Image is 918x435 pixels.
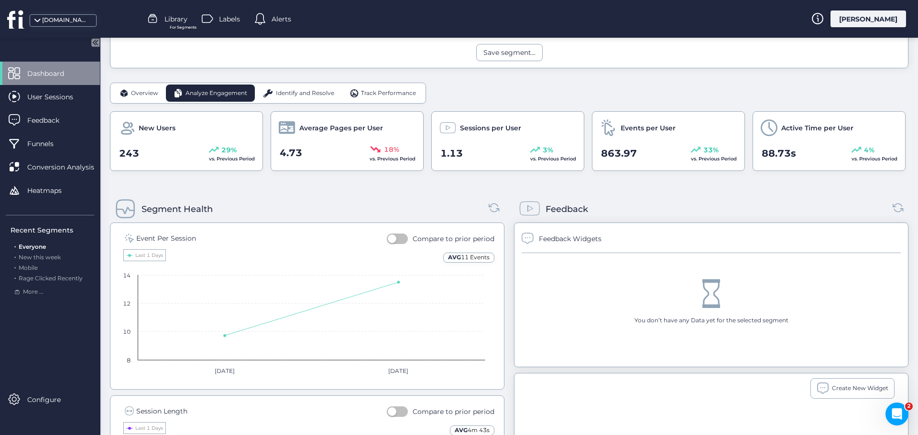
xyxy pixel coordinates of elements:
[209,156,255,162] span: vs. Previous Period
[14,273,16,282] span: .
[832,384,888,393] span: Create New Widget
[19,275,83,282] span: Rage Clicked Recently
[14,252,16,261] span: .
[370,156,415,162] span: vs. Previous Period
[221,145,237,155] span: 29%
[276,89,334,98] span: Identify and Resolve
[361,89,416,98] span: Track Performance
[142,202,213,216] div: Segment Health
[27,92,87,102] span: User Sessions
[136,406,187,416] div: Session Length
[123,300,131,307] text: 12
[634,316,788,325] div: You don’t have any Data yet for the selected segment
[215,367,235,374] text: [DATE]
[19,264,38,271] span: Mobile
[443,253,494,263] div: AVG
[27,394,75,405] span: Configure
[781,123,853,133] span: Active Time per User
[219,14,240,24] span: Labels
[119,146,139,161] span: 243
[27,138,68,149] span: Funnels
[852,156,897,162] span: vs. Previous Period
[530,156,576,162] span: vs. Previous Period
[468,426,490,434] span: 4m 43s
[127,357,131,364] text: 8
[23,287,44,297] span: More ...
[460,123,521,133] span: Sessions per User
[131,89,158,98] span: Overview
[389,367,409,374] text: [DATE]
[601,146,637,161] span: 863.97
[14,241,16,250] span: .
[885,403,908,425] iframe: Intercom live chat
[136,233,196,244] div: Event Per Session
[139,123,175,133] span: New Users
[123,272,131,279] text: 14
[27,68,78,79] span: Dashboard
[135,425,163,431] text: Last 1 Days
[272,14,291,24] span: Alerts
[440,146,463,161] span: 1.13
[539,233,601,244] div: Feedback Widgets
[864,145,874,155] span: 4%
[621,123,676,133] span: Events per User
[691,156,737,162] span: vs. Previous Period
[27,185,76,196] span: Heatmaps
[413,406,494,417] div: Compare to prior period
[384,144,399,155] span: 18%
[546,202,588,216] div: Feedback
[703,145,719,155] span: 33%
[170,24,197,31] span: For Segments
[762,146,796,161] span: 88.73s
[19,243,46,250] span: Everyone
[164,14,187,24] span: Library
[461,254,490,261] span: 11 Events
[299,123,383,133] span: Average Pages per User
[831,11,906,27] div: [PERSON_NAME]
[42,16,90,25] div: [DOMAIN_NAME]
[905,403,913,410] span: 2
[543,145,553,155] span: 3%
[186,89,247,98] span: Analyze Engagement
[135,252,163,258] text: Last 1 Days
[483,47,535,58] div: Save segment...
[27,115,74,126] span: Feedback
[27,162,109,172] span: Conversion Analysis
[11,225,94,235] div: Recent Segments
[280,146,302,160] span: 4.73
[123,328,131,335] text: 10
[19,254,61,261] span: New this week
[14,262,16,271] span: .
[413,233,494,244] div: Compare to prior period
